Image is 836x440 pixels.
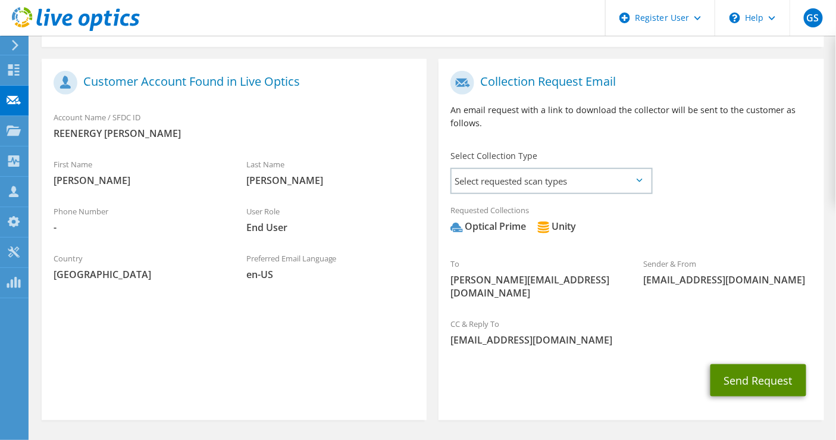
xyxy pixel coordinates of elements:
h1: Customer Account Found in Live Optics [54,71,409,95]
div: Country [42,246,234,287]
span: [PERSON_NAME] [246,174,415,187]
span: [PERSON_NAME] [54,174,223,187]
span: [GEOGRAPHIC_DATA] [54,268,223,281]
div: Unity [537,220,576,233]
svg: \n [729,13,740,23]
h1: Collection Request Email [450,71,806,95]
div: First Name [42,152,234,193]
label: Select Collection Type [450,150,537,162]
div: Preferred Email Language [234,246,427,287]
div: Phone Number [42,199,234,240]
span: End User [246,221,415,234]
div: Account Name / SFDC ID [42,105,427,146]
span: REENERGY [PERSON_NAME] [54,127,415,140]
div: Sender & From [631,251,824,292]
span: [EMAIL_ADDRESS][DOMAIN_NAME] [450,333,812,347]
span: [EMAIL_ADDRESS][DOMAIN_NAME] [643,273,812,286]
div: Last Name [234,152,427,193]
span: - [54,221,223,234]
div: To [439,251,631,305]
span: [PERSON_NAME][EMAIL_ADDRESS][DOMAIN_NAME] [450,273,619,299]
span: Select requested scan types [452,169,650,193]
div: User Role [234,199,427,240]
button: Send Request [710,364,806,397]
div: CC & Reply To [439,311,824,352]
span: GS [804,8,823,27]
span: en-US [246,268,415,281]
div: Optical Prime [450,220,526,233]
div: Requested Collections [439,198,824,245]
p: An email request with a link to download the collector will be sent to the customer as follows. [450,104,812,130]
